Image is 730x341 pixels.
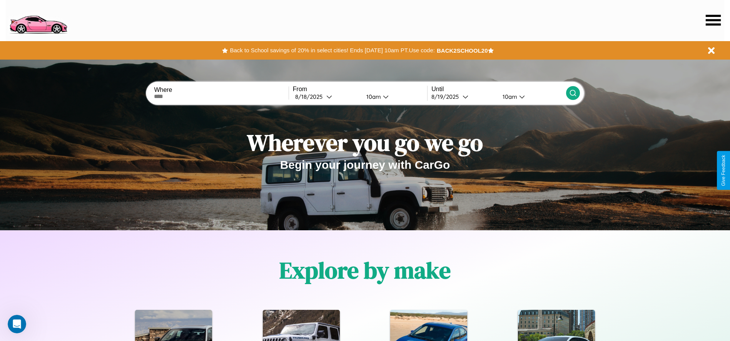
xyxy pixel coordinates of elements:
[6,4,70,36] img: logo
[437,47,488,54] b: BACK2SCHOOL20
[431,86,566,93] label: Until
[499,93,519,100] div: 10am
[279,255,451,286] h1: Explore by make
[295,93,326,100] div: 8 / 18 / 2025
[360,93,428,101] button: 10am
[362,93,383,100] div: 10am
[721,155,726,186] div: Give Feedback
[431,93,463,100] div: 8 / 19 / 2025
[496,93,566,101] button: 10am
[293,93,360,101] button: 8/18/2025
[228,45,436,56] button: Back to School savings of 20% in select cities! Ends [DATE] 10am PT.Use code:
[8,315,26,333] iframe: Intercom live chat
[293,86,427,93] label: From
[154,86,288,93] label: Where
